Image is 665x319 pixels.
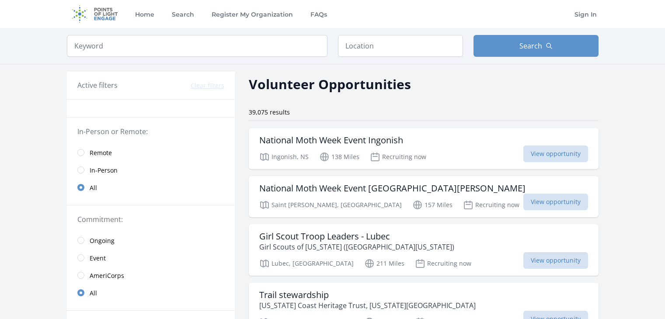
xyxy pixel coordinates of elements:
h2: Volunteer Opportunities [249,74,411,94]
span: All [90,289,97,298]
span: All [90,184,97,192]
button: Search [474,35,599,57]
h3: Girl Scout Troop Leaders - Lubec [259,231,454,242]
input: Keyword [67,35,327,57]
a: All [67,284,235,302]
a: Event [67,249,235,267]
span: In-Person [90,166,118,175]
p: Recruiting now [370,152,426,162]
span: Ongoing [90,236,115,245]
p: [US_STATE] Coast Heritage Trust, [US_STATE][GEOGRAPHIC_DATA] [259,300,476,311]
p: 211 Miles [364,258,404,269]
p: Lubec, [GEOGRAPHIC_DATA] [259,258,354,269]
legend: In-Person or Remote: [77,126,224,137]
input: Location [338,35,463,57]
span: View opportunity [523,146,588,162]
a: All [67,179,235,196]
h3: Active filters [77,80,118,90]
a: Remote [67,144,235,161]
a: In-Person [67,161,235,179]
p: Saint [PERSON_NAME], [GEOGRAPHIC_DATA] [259,200,402,210]
legend: Commitment: [77,214,224,225]
h3: Trail stewardship [259,290,476,300]
span: View opportunity [523,194,588,210]
a: Girl Scout Troop Leaders - Lubec Girl Scouts of [US_STATE] ([GEOGRAPHIC_DATA][US_STATE]) Lubec, [... [249,224,599,276]
span: Remote [90,149,112,157]
p: Recruiting now [415,258,471,269]
h3: National Moth Week Event [GEOGRAPHIC_DATA][PERSON_NAME] [259,183,526,194]
span: View opportunity [523,252,588,269]
a: Ongoing [67,232,235,249]
p: 138 Miles [319,152,359,162]
span: Search [519,41,542,51]
span: AmeriCorps [90,271,124,280]
a: AmeriCorps [67,267,235,284]
span: 39,075 results [249,108,290,116]
p: Recruiting now [463,200,519,210]
p: Girl Scouts of [US_STATE] ([GEOGRAPHIC_DATA][US_STATE]) [259,242,454,252]
p: Ingonish, NS [259,152,309,162]
span: Event [90,254,106,263]
a: National Moth Week Event [GEOGRAPHIC_DATA][PERSON_NAME] Saint [PERSON_NAME], [GEOGRAPHIC_DATA] 15... [249,176,599,217]
h3: National Moth Week Event Ingonish [259,135,403,146]
a: National Moth Week Event Ingonish Ingonish, NS 138 Miles Recruiting now View opportunity [249,128,599,169]
p: 157 Miles [412,200,453,210]
button: Clear filters [191,81,224,90]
